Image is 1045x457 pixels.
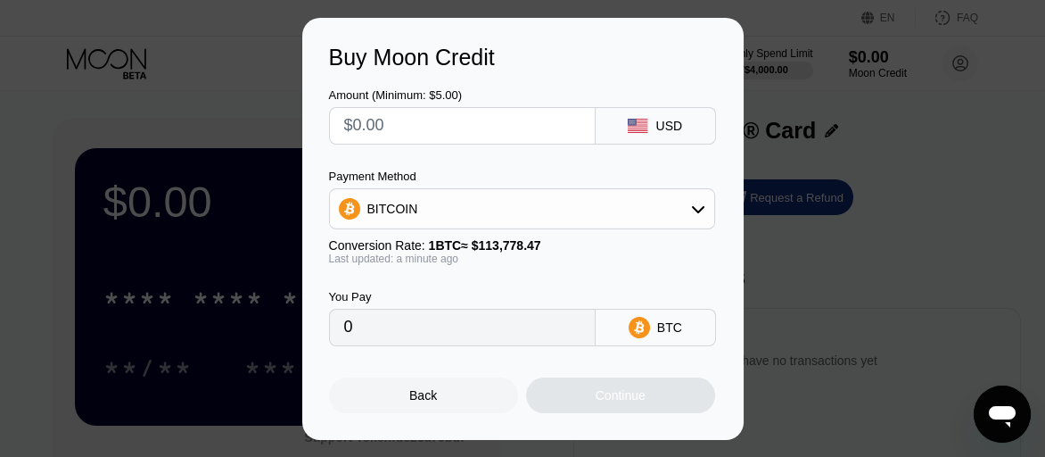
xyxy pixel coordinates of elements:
[329,170,715,183] div: Payment Method
[329,253,715,265] div: Last updated: a minute ago
[657,320,682,335] div: BTC
[329,45,717,71] div: Buy Moon Credit
[329,88,596,102] div: Amount (Minimum: $5.00)
[409,388,437,403] div: Back
[329,290,596,303] div: You Pay
[974,386,1031,443] iframe: Button to launch messaging window
[329,238,715,253] div: Conversion Rate:
[367,202,418,216] div: BITCOIN
[344,108,580,144] input: $0.00
[655,119,682,133] div: USD
[429,238,541,253] span: 1 BTC ≈ $113,778.47
[329,378,518,413] div: Back
[330,191,714,227] div: BITCOIN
